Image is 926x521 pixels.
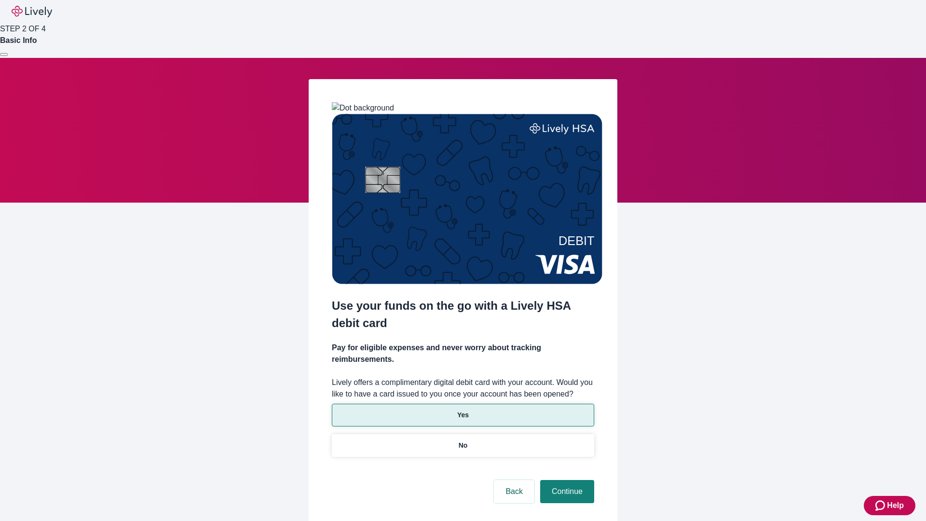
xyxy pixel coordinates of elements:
[864,496,915,515] button: Zendesk support iconHelp
[332,404,594,426] button: Yes
[332,342,594,365] h4: Pay for eligible expenses and never worry about tracking reimbursements.
[332,114,602,284] img: Debit card
[459,440,468,451] p: No
[12,6,52,17] img: Lively
[332,102,394,114] img: Dot background
[332,434,594,457] button: No
[540,480,594,503] button: Continue
[332,297,594,332] h2: Use your funds on the go with a Lively HSA debit card
[887,500,904,511] span: Help
[875,500,887,511] svg: Zendesk support icon
[494,480,534,503] button: Back
[457,410,469,420] p: Yes
[332,377,594,400] label: Lively offers a complimentary digital debit card with your account. Would you like to have a card...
